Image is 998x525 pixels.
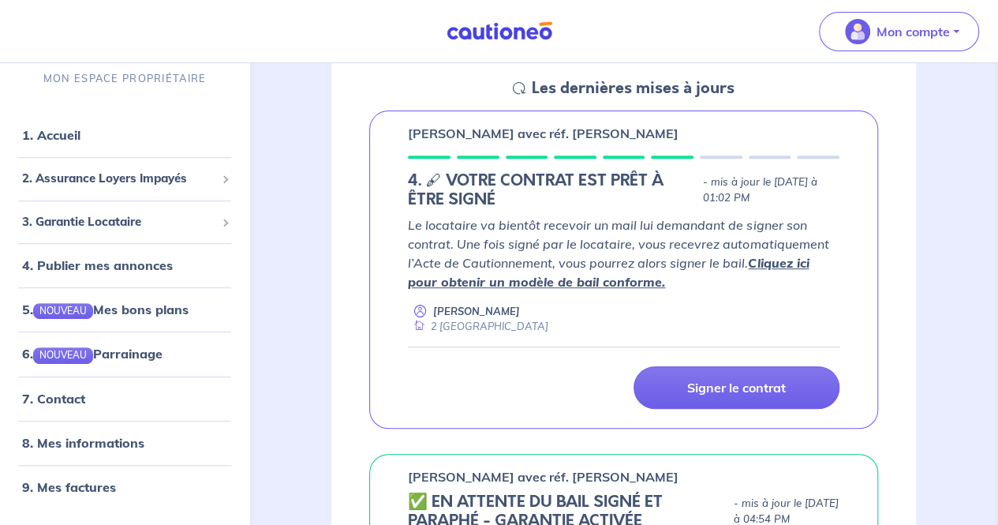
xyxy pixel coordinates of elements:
a: 1. Accueil [22,128,80,144]
p: [PERSON_NAME] [433,304,520,319]
img: Cautioneo [440,21,559,41]
p: [PERSON_NAME] avec réf. [PERSON_NAME] [408,124,678,143]
div: 8. Mes informations [6,427,243,459]
p: Signer le contrat [687,380,786,396]
div: state: CONTRACT-IN-PREPARATION, Context: IN-LANDLORD,IN-LANDLORD [408,171,839,209]
a: 8. Mes informations [22,435,144,451]
div: 1. Accueil [6,120,243,152]
a: Cliquez ici pour obtenir un modèle de bail conforme. [408,255,809,290]
a: 4. Publier mes annonces [22,258,173,274]
button: illu_account_valid_menu.svgMon compte [819,12,979,51]
a: 6.NOUVEAUParrainage [22,347,163,362]
em: Le locataire va bientôt recevoir un mail lui demandant de signer son contrat. Une fois signé par ... [408,217,828,290]
div: 3. Garantie Locataire [6,207,243,238]
div: 4. Publier mes annonces [6,250,243,282]
span: 3. Garantie Locataire [22,213,215,231]
a: 9. Mes factures [22,479,116,495]
h5: Les dernières mises à jours [532,79,734,98]
a: Signer le contrat [634,366,839,409]
span: 2. Assurance Loyers Impayés [22,171,215,189]
div: 2. Assurance Loyers Impayés [6,164,243,195]
h5: 4. 🖋 VOTRE CONTRAT EST PRÊT À ÊTRE SIGNÉ [408,171,697,209]
p: MON ESPACE PROPRIÉTAIRE [43,72,206,87]
div: 2 [GEOGRAPHIC_DATA] [408,319,548,334]
p: - mis à jour le [DATE] à 01:02 PM [703,174,839,206]
div: 7. Contact [6,383,243,414]
a: 7. Contact [22,391,85,407]
p: Mon compte [877,22,950,41]
img: illu_account_valid_menu.svg [845,19,870,44]
div: 9. Mes factures [6,471,243,503]
div: 5.NOUVEAUMes bons plans [6,294,243,326]
div: 6.NOUVEAUParrainage [6,339,243,370]
a: 5.NOUVEAUMes bons plans [22,302,189,318]
p: [PERSON_NAME] avec réf. [PERSON_NAME] [408,467,678,486]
